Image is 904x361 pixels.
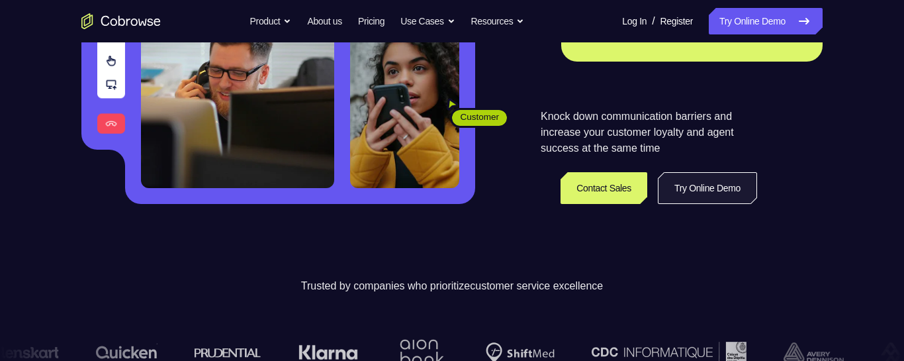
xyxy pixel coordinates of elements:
[471,8,525,34] button: Resources
[652,13,655,29] span: /
[709,8,823,34] a: Try Online Demo
[622,8,647,34] a: Log In
[250,8,292,34] button: Product
[307,8,341,34] a: About us
[350,31,459,188] img: A customer holding their phone
[658,172,757,204] a: Try Online Demo
[189,347,255,358] img: prudential
[541,109,757,156] p: Knock down communication barriers and increase your customer loyalty and agent success at the sam...
[660,8,693,34] a: Register
[470,280,603,291] span: customer service excellence
[293,344,352,360] img: Klarna
[358,8,384,34] a: Pricing
[81,13,161,29] a: Go to the home page
[561,172,647,204] a: Contact Sales
[400,8,455,34] button: Use Cases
